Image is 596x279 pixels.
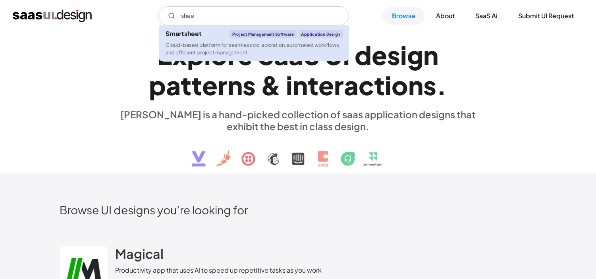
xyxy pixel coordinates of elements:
div: Productivity app that uses AI to speed up repetitive tasks as you work [116,266,322,275]
div: Smartsheet [166,31,202,37]
h2: Browse UI designs you’re looking for [60,203,536,217]
div: n [293,70,308,100]
div: o [392,70,409,100]
a: Magical [116,246,164,266]
input: Search UI designs you're looking for... [158,6,349,25]
div: t [192,70,203,100]
div: s [243,70,256,100]
h1: Explore SaaS UI design patterns & interactions. [116,40,481,101]
div: i [401,40,407,70]
div: t [308,70,319,100]
div: p [149,70,166,100]
div: r [218,70,228,100]
div: d [355,40,372,70]
div: t [374,70,385,100]
div: Cloud-based platform for seamless collaboration, automated workflows, and efficient project manag... [166,41,343,56]
div: e [203,70,218,100]
div: e [372,40,388,70]
div: a [344,70,359,100]
div: Project Management Software [230,30,297,38]
div: e [319,70,334,100]
div: Application Design [299,30,343,38]
div: i [286,70,293,100]
a: Browse [382,7,425,25]
div: n [409,70,424,100]
form: Email Form [158,6,349,25]
div: a [166,70,181,100]
div: g [407,40,424,70]
div: n [424,40,439,70]
div: . [437,70,447,100]
a: Submit UI Request [509,7,583,25]
a: SmartsheetProject Management SoftwareApplication DesignCloud-based platform for seamless collabor... [159,25,349,61]
div: i [385,70,392,100]
div: s [388,40,401,70]
div: r [334,70,344,100]
div: s [424,70,437,100]
img: text, icon, saas logo [178,132,419,173]
h2: Magical [116,246,164,262]
div: [PERSON_NAME] is a hand-picked collection of saas application designs that exhibit the best in cl... [116,108,481,132]
div: c [359,70,374,100]
div: t [181,70,192,100]
a: home [13,10,92,22]
div: n [228,70,243,100]
div: S [258,40,274,70]
div: a [274,40,289,70]
div: E [158,40,173,70]
div: & [261,70,282,100]
a: SaaS Ai [466,7,507,25]
a: About [426,7,464,25]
